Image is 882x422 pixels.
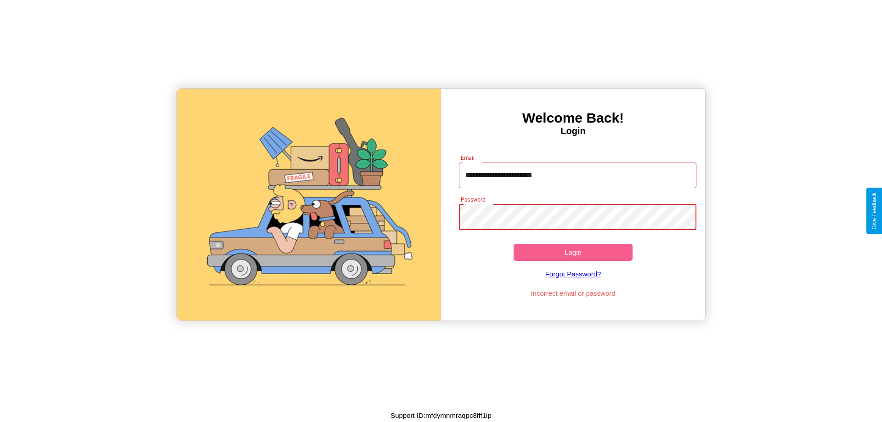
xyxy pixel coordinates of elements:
[461,196,485,203] label: Password
[461,154,475,162] label: Email
[177,89,441,321] img: gif
[454,261,692,287] a: Forgot Password?
[441,110,705,126] h3: Welcome Back!
[871,192,877,230] div: Give Feedback
[514,244,633,261] button: Login
[441,126,705,136] h4: Login
[454,287,692,299] p: Incorrect email or password
[390,409,492,422] p: Support ID: mfdymnmraqpc8fff1ip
